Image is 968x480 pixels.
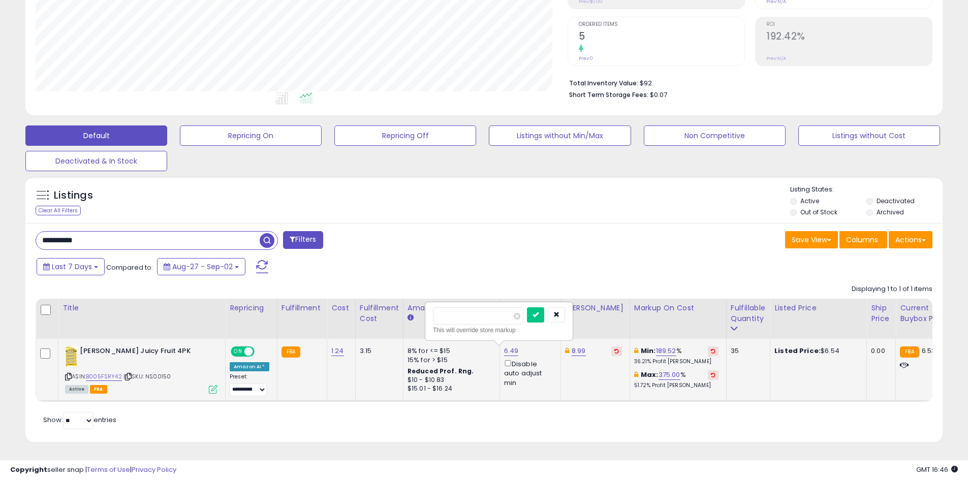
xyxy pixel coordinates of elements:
span: ROI [766,22,932,27]
img: 51Xj6XwiM1L._SL40_.jpg [65,346,77,367]
span: Aug-27 - Sep-02 [172,262,233,272]
button: Repricing Off [334,125,476,146]
div: $10 - $10.83 [408,376,492,385]
button: Non Competitive [644,125,786,146]
div: Title [63,303,221,313]
b: [PERSON_NAME] Juicy Fruit 4PK [80,346,203,359]
a: 6.49 [504,346,519,356]
span: 2025-09-12 16:46 GMT [916,465,958,474]
p: Listing States: [790,185,943,195]
a: B005FSRY42 [86,372,122,381]
div: Displaying 1 to 1 of 1 items [852,284,932,294]
span: 6.53 [922,346,936,356]
span: Show: entries [43,415,116,425]
button: Default [25,125,167,146]
th: The percentage added to the cost of goods (COGS) that forms the calculator for Min & Max prices. [630,299,726,339]
label: Archived [877,208,904,216]
div: 0.00 [871,346,888,356]
b: Total Inventory Value: [569,79,638,87]
div: 15% for > $15 [408,356,492,365]
span: ON [232,347,244,356]
div: Disable auto adjust min [504,358,553,388]
div: Amazon AI * [230,362,269,371]
div: % [634,370,719,389]
button: Filters [283,231,323,249]
div: Cost [331,303,351,313]
h5: Listings [54,188,93,203]
a: 375.00 [659,370,680,380]
label: Deactivated [877,197,915,205]
div: seller snap | | [10,465,176,475]
span: Ordered Items [579,22,744,27]
div: This will override store markup [433,325,565,335]
div: ASIN: [65,346,217,393]
label: Active [800,197,819,205]
button: Deactivated & In Stock [25,151,167,171]
div: Listed Price [774,303,862,313]
div: Fulfillment Cost [360,303,399,324]
div: 3.15 [360,346,395,356]
button: Columns [839,231,887,248]
label: Out of Stock [800,208,837,216]
button: Actions [889,231,932,248]
small: Amazon Fees. [408,313,414,323]
p: 36.21% Profit [PERSON_NAME] [634,358,719,365]
small: FBA [900,346,919,358]
div: Ship Price [871,303,891,324]
button: Listings without Min/Max [489,125,631,146]
a: 189.52 [656,346,676,356]
span: Columns [846,235,878,245]
a: Terms of Use [87,465,130,474]
div: Fulfillable Quantity [731,303,766,324]
button: Listings without Cost [798,125,940,146]
strong: Copyright [10,465,47,474]
a: 8.99 [572,346,586,356]
span: Last 7 Days [52,262,92,272]
div: $15.01 - $16.24 [408,385,492,393]
a: Privacy Policy [132,465,176,474]
small: Prev: N/A [766,55,786,61]
button: Save View [785,231,838,248]
span: $0.07 [650,90,667,100]
span: OFF [253,347,269,356]
div: [PERSON_NAME] [565,303,626,313]
h2: 192.42% [766,30,932,44]
div: Clear All Filters [36,206,81,215]
b: Listed Price: [774,346,821,356]
div: 8% for <= $15 [408,346,492,356]
small: Prev: 0 [579,55,593,61]
div: Markup on Cost [634,303,722,313]
li: $92 [569,76,925,88]
button: Last 7 Days [37,258,105,275]
b: Short Term Storage Fees: [569,90,648,99]
div: Repricing [230,303,273,313]
div: $6.54 [774,346,859,356]
span: FBA [90,385,107,394]
div: Current Buybox Price [900,303,952,324]
b: Reduced Prof. Rng. [408,367,474,375]
div: 35 [731,346,762,356]
span: | SKU: NS00150 [123,372,171,380]
div: Preset: [230,373,269,396]
span: Compared to: [106,263,153,272]
p: 51.72% Profit [PERSON_NAME] [634,382,719,389]
button: Repricing On [180,125,322,146]
button: Aug-27 - Sep-02 [157,258,245,275]
b: Max: [641,370,659,379]
div: Fulfillment [282,303,323,313]
b: Min: [641,346,656,356]
span: All listings currently available for purchase on Amazon [65,385,88,394]
div: % [634,346,719,365]
div: Amazon Fees [408,303,495,313]
h2: 5 [579,30,744,44]
small: FBA [282,346,300,358]
a: 1.24 [331,346,344,356]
